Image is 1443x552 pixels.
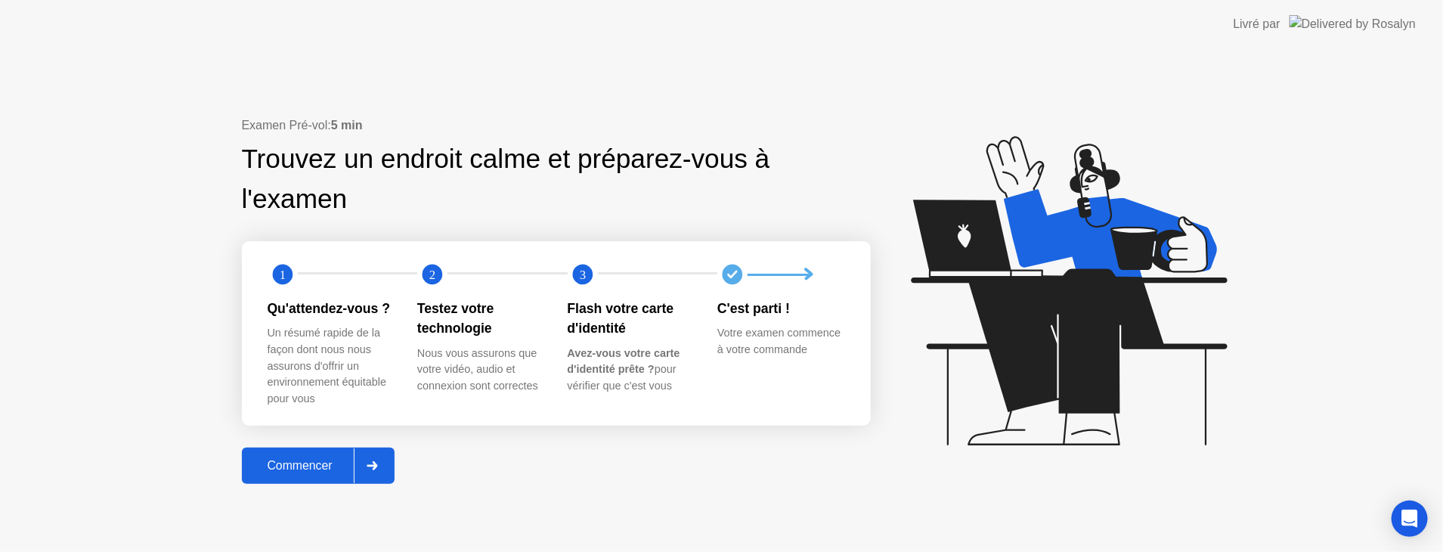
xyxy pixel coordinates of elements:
[429,268,435,282] text: 2
[268,299,394,318] div: Qu'attendez-vous ?
[568,346,694,395] div: pour vérifier que c'est vous
[717,299,844,318] div: C'est parti !
[246,459,354,473] div: Commencer
[331,119,363,132] b: 5 min
[242,139,775,219] div: Trouvez un endroit calme et préparez-vous à l'examen
[1290,15,1416,33] img: Delivered by Rosalyn
[717,325,844,358] div: Votre examen commence à votre commande
[1392,501,1428,537] div: Open Intercom Messenger
[568,347,680,376] b: Avez-vous votre carte d'identité prête ?
[242,448,395,484] button: Commencer
[279,268,285,282] text: 1
[568,299,694,339] div: Flash votre carte d'identité
[417,346,543,395] div: Nous vous assurons que votre vidéo, audio et connexion sont correctes
[268,325,394,407] div: Un résumé rapide de la façon dont nous nous assurons d'offrir un environnement équitable pour vous
[417,299,543,339] div: Testez votre technologie
[579,268,585,282] text: 3
[242,116,871,135] div: Examen Pré-vol:
[1234,15,1280,33] div: Livré par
